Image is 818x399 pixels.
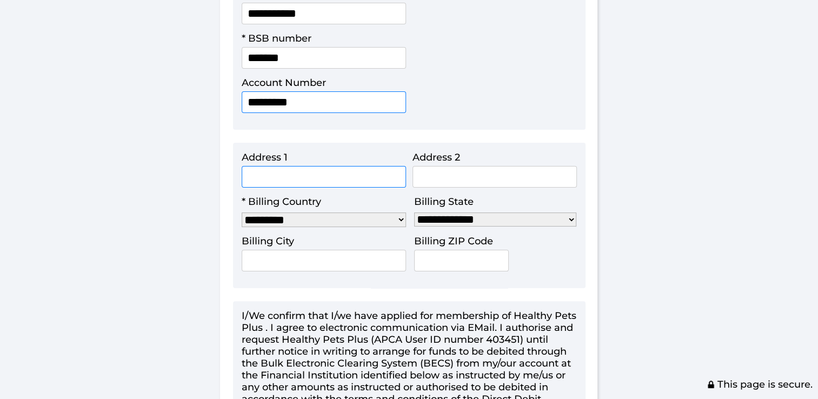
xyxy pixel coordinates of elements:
[413,151,460,163] label: Address 2
[242,77,326,89] label: Account Number
[242,32,311,44] label: * BSB number
[414,235,493,247] label: Billing ZIP Code
[414,196,474,208] label: Billing State
[707,378,813,390] span: This page is secure.
[242,196,321,208] label: * Billing Country
[242,235,294,247] label: Billing City
[242,151,288,163] label: Address 1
